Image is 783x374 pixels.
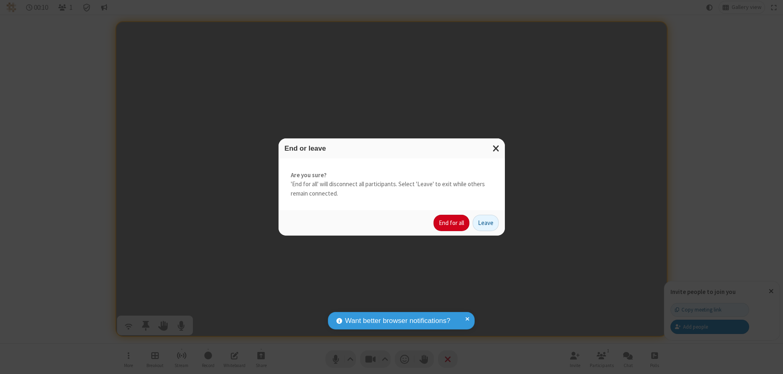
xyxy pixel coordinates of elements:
strong: Are you sure? [291,171,493,180]
span: Want better browser notifications? [345,316,450,326]
h3: End or leave [285,145,499,152]
div: 'End for all' will disconnect all participants. Select 'Leave' to exit while others remain connec... [279,158,505,211]
button: End for all [434,215,469,231]
button: Close modal [488,138,505,158]
button: Leave [473,215,499,231]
